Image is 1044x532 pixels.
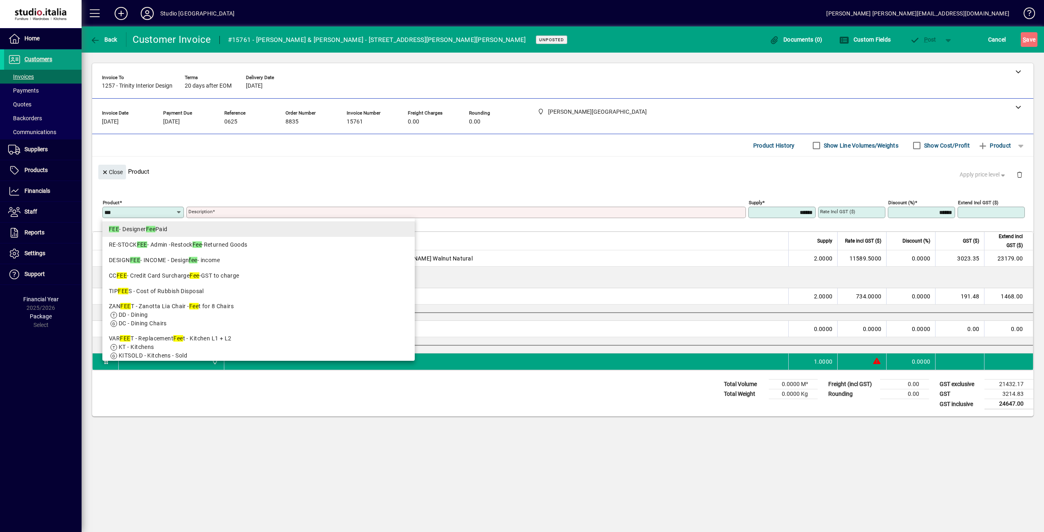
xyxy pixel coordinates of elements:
mat-option: RE-STOCK FEE - Admin -Restock Fee -Returned Goods [102,237,415,252]
span: Custom Fields [839,36,891,43]
span: Financials [24,188,50,194]
a: Support [4,264,82,285]
a: Backorders [4,111,82,125]
span: Rate incl GST ($) [845,236,881,245]
mat-label: Rate incl GST ($) [820,209,855,214]
mat-option: VARFEET - Replacement Feet - Kitchen L1 + L2 [102,331,415,363]
span: Financial Year [23,296,59,302]
span: Supply [817,236,832,245]
span: Discount (%) [902,236,930,245]
span: 0.00 [408,119,419,125]
app-page-header-button: Close [96,168,128,175]
span: P [924,36,928,43]
td: 0.0000 [886,250,935,267]
td: 0.00 [984,321,1033,337]
span: Package [30,313,52,320]
span: Suppliers [24,146,48,152]
td: 191.48 [935,288,984,305]
div: #15761 - [PERSON_NAME] & [PERSON_NAME] - [STREET_ADDRESS][PERSON_NAME][PERSON_NAME] [228,33,526,46]
span: Staff [24,208,37,215]
a: Knowledge Base [1017,2,1034,28]
em: fee [189,257,197,263]
span: Backorders [8,115,42,121]
span: 0.00 [469,119,480,125]
div: Included: [119,267,1033,288]
span: KT - Kitchens [119,344,154,350]
span: 1.0000 [814,358,833,366]
span: Home [24,35,40,42]
div: CC - Credit Card Surcharge -GST to charge [109,272,408,280]
span: ave [1023,33,1035,46]
mat-label: Extend incl GST ($) [958,200,998,205]
td: 24647.00 [984,399,1033,409]
span: DD - Dining [119,311,148,318]
span: [DATE] [163,119,180,125]
button: Cancel [986,32,1008,47]
span: [DATE] [102,119,119,125]
em: Fee [190,272,199,279]
td: Total Weight [720,389,769,399]
em: FEE [130,257,140,263]
a: Quotes [4,97,82,111]
div: VAR T - Replacement t - Kitchen L1 + L2 [109,334,408,343]
span: 0625 [224,119,237,125]
button: Product History [750,138,798,153]
app-page-header-button: Back [82,32,126,47]
td: 0.0000 M³ [769,380,818,389]
a: Communications [4,125,82,139]
mat-option: TIP FEES - Cost of Rubbish Disposal [102,283,415,299]
span: 20 days after EOM [185,83,232,89]
td: 21432.17 [984,380,1033,389]
em: Fee [189,303,199,309]
button: Save [1021,32,1037,47]
span: Apply price level [960,170,1007,179]
span: GST ($) [963,236,979,245]
span: Close [102,166,123,179]
span: S [1023,36,1026,43]
div: ZAN T - Zanotta Lia Chair - t for 8 Chairs [109,302,408,311]
span: Product History [753,139,795,152]
span: Extend incl GST ($) [989,232,1023,250]
div: 11589.5000 [843,254,881,263]
div: - Designer Paid [109,225,408,234]
button: Apply price level [956,168,1010,182]
button: Post [906,32,940,47]
td: 0.0000 [886,321,935,337]
button: Documents (0) [768,32,825,47]
span: Nugent Street [210,357,219,366]
span: Payments [8,87,39,94]
label: Show Line Volumes/Weights [822,141,898,150]
div: DESIGN - INCOME - Design - income [109,256,408,265]
em: FEE [137,241,147,248]
span: [DATE] [246,83,263,89]
span: KITSOLD - Kitchens - Sold [119,352,187,359]
span: Support [24,271,45,277]
app-page-header-button: Delete [1010,171,1029,178]
td: 0.00 [935,321,984,337]
span: Reports [24,229,44,236]
div: 734.0000 [843,292,881,300]
a: Reports [4,223,82,243]
a: Staff [4,202,82,222]
button: Custom Fields [837,32,893,47]
div: 0.0000 [843,325,881,333]
a: Invoices [4,70,82,84]
mat-label: Supply [749,200,762,205]
em: FEE [117,272,127,279]
div: Product [92,157,1033,186]
mat-label: Description [188,209,212,214]
span: 0.0000 [814,325,833,333]
em: Fee [146,226,155,232]
mat-option: FEE - Designer Fee Paid [102,221,415,237]
div: RE-STOCK - Admin -Restock -Returned Goods [109,241,408,249]
span: Settings [24,250,45,256]
a: Settings [4,243,82,264]
em: Fee [173,335,183,342]
div: TIP S - Cost of Rubbish Disposal [109,287,408,296]
span: Communications [8,129,56,135]
td: Total Volume [720,380,769,389]
em: Fee [192,241,202,248]
button: Profile [134,6,160,21]
td: 0.00 [880,380,929,389]
mat-option: DESIGN FEE - INCOME - Design fee - income [102,252,415,268]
